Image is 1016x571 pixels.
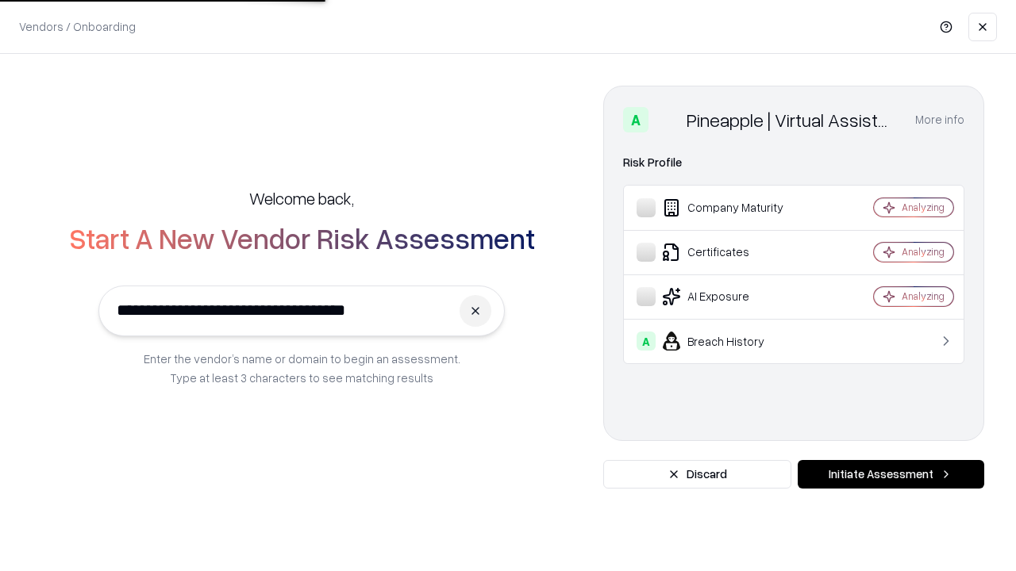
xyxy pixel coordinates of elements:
[637,287,826,306] div: AI Exposure
[623,153,964,172] div: Risk Profile
[637,331,826,351] div: Breach History
[637,198,826,217] div: Company Maturity
[915,105,964,134] button: More info
[687,107,896,132] div: Pineapple | Virtual Assistant Agency
[249,187,354,209] h5: Welcome back,
[603,460,791,489] button: Discard
[655,107,680,132] img: Pineapple | Virtual Assistant Agency
[798,460,984,489] button: Initiate Assessment
[69,222,535,254] h2: Start A New Vendor Risk Assessment
[623,107,648,132] div: A
[637,331,656,351] div: A
[144,349,460,387] p: Enter the vendor’s name or domain to begin an assessment. Type at least 3 characters to see match...
[637,243,826,262] div: Certificates
[19,18,136,35] p: Vendors / Onboarding
[902,201,945,214] div: Analyzing
[902,289,945,303] div: Analyzing
[902,245,945,259] div: Analyzing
